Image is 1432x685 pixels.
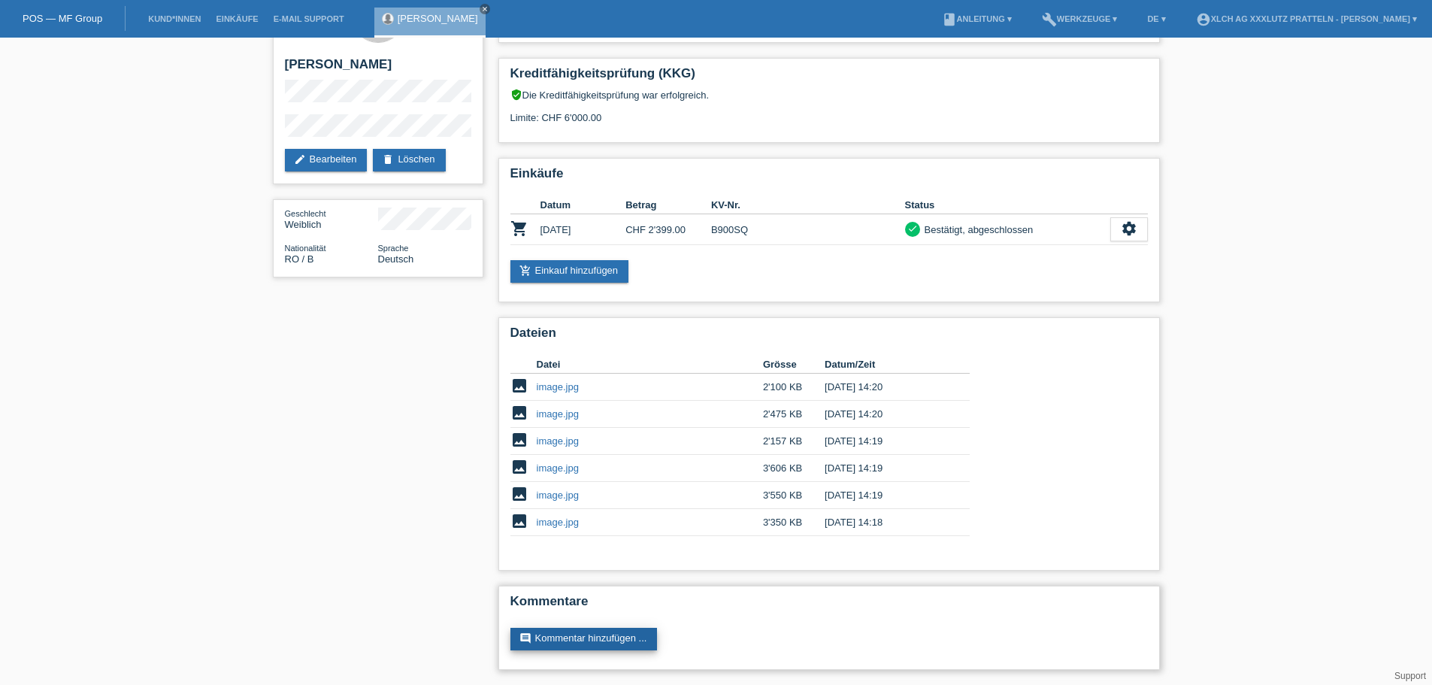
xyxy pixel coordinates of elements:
[540,196,626,214] th: Datum
[510,458,528,476] i: image
[481,5,489,13] i: close
[378,244,409,253] span: Sprache
[825,356,948,374] th: Datum/Zeit
[285,208,378,230] div: Weiblich
[285,57,471,80] h2: [PERSON_NAME]
[510,431,528,449] i: image
[510,89,522,101] i: verified_user
[285,253,314,265] span: Rumänien / B / 20.04.2010
[825,374,948,401] td: [DATE] 14:20
[382,153,394,165] i: delete
[825,482,948,509] td: [DATE] 14:19
[294,153,306,165] i: edit
[510,485,528,503] i: image
[825,428,948,455] td: [DATE] 14:19
[398,13,478,24] a: [PERSON_NAME]
[285,149,368,171] a: editBearbeiten
[510,89,1148,135] div: Die Kreditfähigkeitsprüfung war erfolgreich. Limite: CHF 6'000.00
[510,166,1148,189] h2: Einkäufe
[825,401,948,428] td: [DATE] 14:20
[537,356,763,374] th: Datei
[537,408,579,420] a: image.jpg
[537,490,579,501] a: image.jpg
[373,149,445,171] a: deleteLöschen
[942,12,957,27] i: book
[141,14,208,23] a: Kund*innen
[907,223,918,234] i: check
[763,374,825,401] td: 2'100 KB
[480,4,490,14] a: close
[1196,12,1211,27] i: account_circle
[519,265,531,277] i: add_shopping_cart
[763,401,825,428] td: 2'475 KB
[711,214,905,245] td: B900SQ
[825,455,948,482] td: [DATE] 14:19
[510,404,528,422] i: image
[510,594,1148,617] h2: Kommentare
[510,66,1148,89] h2: Kreditfähigkeitsprüfung (KKG)
[537,381,579,393] a: image.jpg
[1042,12,1057,27] i: build
[510,260,629,283] a: add_shopping_cartEinkauf hinzufügen
[763,509,825,536] td: 3'350 KB
[537,435,579,447] a: image.jpg
[510,377,528,395] i: image
[510,220,528,238] i: POSP00028389
[23,13,102,24] a: POS — MF Group
[1188,14,1424,23] a: account_circleXLCH AG XXXLutz Pratteln - [PERSON_NAME] ▾
[537,517,579,528] a: image.jpg
[285,209,326,218] span: Geschlecht
[763,356,825,374] th: Grösse
[519,632,531,644] i: comment
[1140,14,1173,23] a: DE ▾
[625,214,711,245] td: CHF 2'399.00
[540,214,626,245] td: [DATE]
[266,14,352,23] a: E-Mail Support
[763,428,825,455] td: 2'157 KB
[905,196,1110,214] th: Status
[510,628,658,650] a: commentKommentar hinzufügen ...
[625,196,711,214] th: Betrag
[1034,14,1125,23] a: buildWerkzeuge ▾
[920,222,1034,238] div: Bestätigt, abgeschlossen
[208,14,265,23] a: Einkäufe
[510,326,1148,348] h2: Dateien
[763,482,825,509] td: 3'550 KB
[763,455,825,482] td: 3'606 KB
[934,14,1019,23] a: bookAnleitung ▾
[711,196,905,214] th: KV-Nr.
[378,253,414,265] span: Deutsch
[537,462,579,474] a: image.jpg
[285,244,326,253] span: Nationalität
[510,512,528,530] i: image
[1121,220,1137,237] i: settings
[1394,671,1426,681] a: Support
[825,509,948,536] td: [DATE] 14:18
